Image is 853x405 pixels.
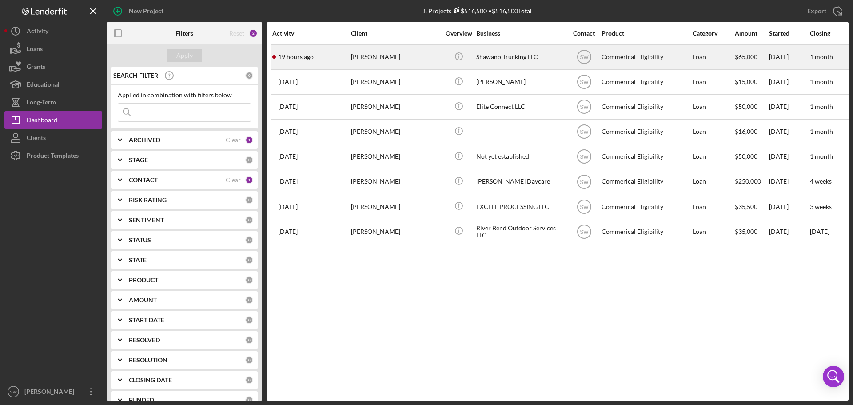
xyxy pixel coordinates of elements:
b: AMOUNT [129,297,157,304]
button: Export [798,2,849,20]
div: Loan [693,145,734,168]
text: SW [580,54,589,60]
div: 0 [245,276,253,284]
div: Applied in combination with filters below [118,92,251,99]
time: 1 month [810,53,833,60]
div: $516,500 [451,7,487,15]
b: STAGE [129,156,148,164]
div: Loan [693,195,734,218]
text: SW [580,154,589,160]
div: Grants [27,58,45,78]
button: Long-Term [4,93,102,111]
time: 2025-09-28 02:23 [278,128,298,135]
b: RESOLVED [129,337,160,344]
div: 1 [245,176,253,184]
div: 0 [245,356,253,364]
time: 1 month [810,128,833,135]
div: Dashboard [27,111,57,131]
button: Loans [4,40,102,58]
b: START DATE [129,317,164,324]
text: SW [580,79,589,85]
button: Educational [4,76,102,93]
div: Loan [693,170,734,193]
div: Export [807,2,826,20]
a: Grants [4,58,102,76]
div: Category [693,30,734,37]
div: Commerical Eligibility [602,120,690,144]
div: 1 [245,136,253,144]
div: [PERSON_NAME] [22,383,80,403]
text: SW [580,204,589,210]
div: [PERSON_NAME] [351,45,440,69]
text: SW [580,104,589,110]
div: Loan [693,120,734,144]
div: Loan [693,45,734,69]
div: Not yet established [476,145,565,168]
button: Dashboard [4,111,102,129]
span: $35,000 [735,228,757,235]
div: Commerical Eligibility [602,95,690,119]
button: Clients [4,129,102,147]
div: Activity [27,22,48,42]
time: 2025-08-05 16:32 [278,228,298,235]
span: $50,000 [735,103,757,110]
div: Loans [27,40,43,60]
div: Loan [693,70,734,94]
div: Shawano Trucking LLC [476,45,565,69]
time: [DATE] [810,228,829,235]
b: STATE [129,257,147,264]
div: Commerical Eligibility [602,220,690,243]
div: Product Templates [27,147,79,167]
div: Commerical Eligibility [602,70,690,94]
div: [PERSON_NAME] Daycare [476,170,565,193]
time: 2025-09-16 21:36 [278,178,298,185]
div: Commerical Eligibility [602,170,690,193]
b: RISK RATING [129,196,167,204]
time: 2025-09-23 13:58 [278,153,298,160]
time: 2025-10-01 16:06 [278,78,298,85]
div: Activity [272,30,350,37]
b: ARCHIVED [129,136,160,144]
b: FUNDED [129,397,154,404]
div: 0 [245,396,253,404]
div: [DATE] [769,70,809,94]
text: SW [580,129,589,135]
div: Loan [693,220,734,243]
div: Elite Connect LLC [476,95,565,119]
div: 2 [249,29,258,38]
div: Overview [442,30,475,37]
button: Activity [4,22,102,40]
span: $50,000 [735,152,757,160]
text: SW [580,229,589,235]
div: Commerical Eligibility [602,195,690,218]
div: 0 [245,296,253,304]
time: 4 weeks [810,177,832,185]
div: Commerical Eligibility [602,45,690,69]
b: SEARCH FILTER [113,72,158,79]
div: Contact [567,30,601,37]
div: 0 [245,216,253,224]
div: Client [351,30,440,37]
span: $16,000 [735,128,757,135]
div: [PERSON_NAME] [351,70,440,94]
div: 0 [245,336,253,344]
div: [DATE] [769,195,809,218]
span: $35,500 [735,203,757,210]
b: RESOLUTION [129,357,167,364]
time: 2025-10-05 20:26 [278,53,314,60]
button: New Project [107,2,172,20]
time: 2025-10-01 04:40 [278,103,298,110]
div: Clients [27,129,46,149]
button: Product Templates [4,147,102,164]
time: 3 weeks [810,203,832,210]
div: Commerical Eligibility [602,145,690,168]
div: Business [476,30,565,37]
div: 0 [245,256,253,264]
div: 0 [245,196,253,204]
div: EXCELL PROCESSING LLC [476,195,565,218]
